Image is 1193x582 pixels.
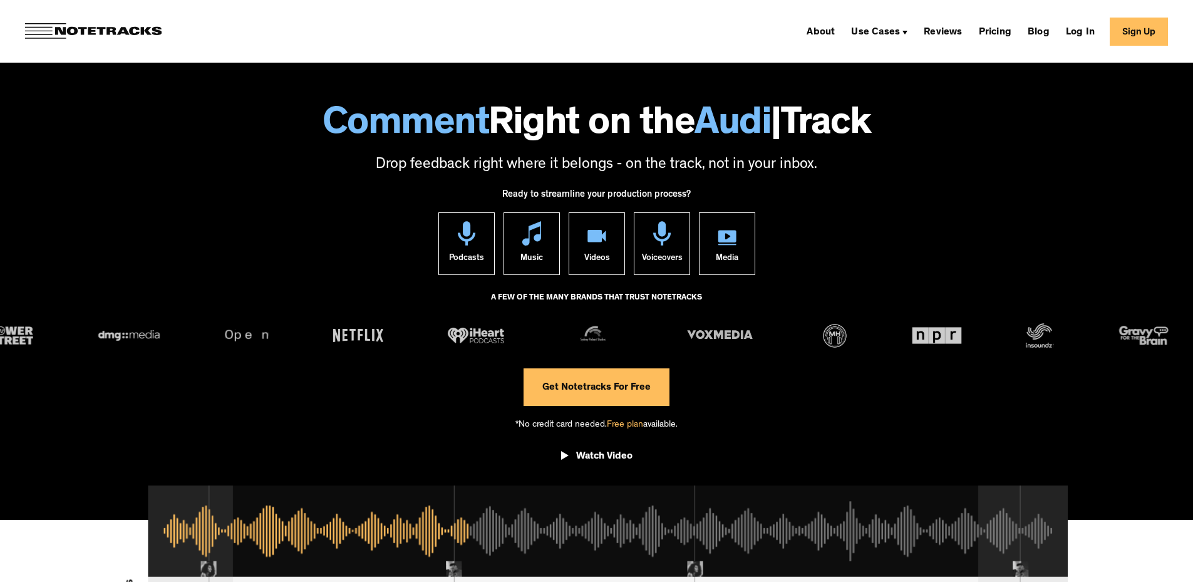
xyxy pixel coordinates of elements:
[13,155,1180,176] p: Drop feedback right where it belongs - on the track, not in your inbox.
[504,212,560,275] a: Music
[491,288,702,321] div: A FEW OF THE MANY BRANDS THAT TRUST NOTETRACKS
[576,450,633,463] div: Watch Video
[515,406,678,442] div: *No credit card needed. available.
[716,246,738,274] div: Media
[561,441,633,476] a: open lightbox
[974,21,1016,41] a: Pricing
[323,107,489,145] span: Comment
[1110,18,1168,46] a: Sign Up
[851,28,900,38] div: Use Cases
[1023,21,1055,41] a: Blog
[438,212,495,275] a: Podcasts
[695,107,771,145] span: Audi
[699,212,755,275] a: Media
[584,246,609,274] div: Videos
[641,246,682,274] div: Voiceovers
[1061,21,1100,41] a: Log In
[569,212,625,275] a: Videos
[13,107,1180,145] h1: Right on the Track
[802,21,840,41] a: About
[524,368,669,406] a: Get Notetracks For Free
[634,212,690,275] a: Voiceovers
[520,246,543,274] div: Music
[846,21,912,41] div: Use Cases
[449,246,484,274] div: Podcasts
[502,182,691,212] div: Ready to streamline your production process?
[607,420,643,430] span: Free plan
[771,107,781,145] span: |
[919,21,967,41] a: Reviews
